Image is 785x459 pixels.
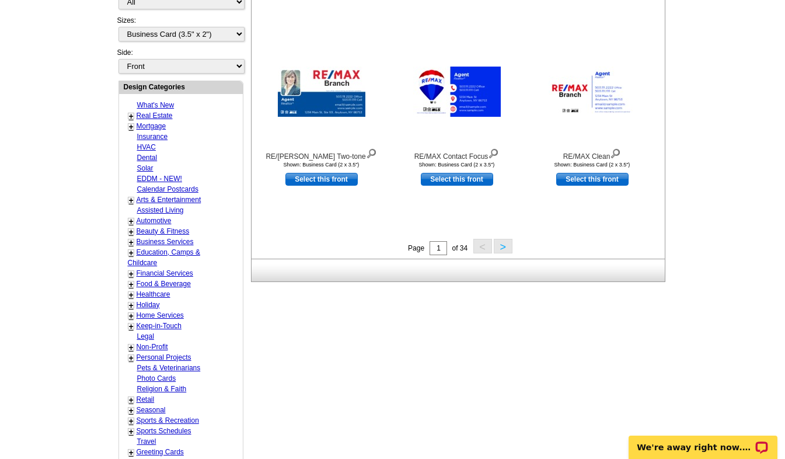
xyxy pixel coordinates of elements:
a: Beauty & Fitness [137,227,190,235]
a: What's New [137,101,175,109]
a: + [129,122,134,131]
a: + [129,217,134,226]
a: Retail [137,395,155,404]
a: Sports & Recreation [137,416,199,425]
a: + [129,406,134,415]
a: Non-Profit [137,343,168,351]
a: + [129,280,134,289]
a: Home Services [137,311,184,319]
a: Personal Projects [137,353,191,361]
img: RE/MAX Contact Focus [413,67,501,117]
a: Automotive [137,217,172,225]
span: of 34 [452,244,467,252]
a: + [129,343,134,352]
a: Pets & Veterinarians [137,364,201,372]
a: + [129,238,134,247]
a: + [129,427,134,436]
a: Seasonal [137,406,166,414]
a: + [129,448,134,457]
a: HVAC [137,143,156,151]
a: Religion & Faith [137,385,187,393]
a: + [129,269,134,279]
a: Calendar Postcards [137,185,198,193]
img: view design details [610,146,621,159]
a: + [129,416,134,426]
a: Photo Cards [137,374,176,382]
div: RE/MAX Clean [528,146,657,162]
a: Real Estate [137,112,173,120]
a: Food & Beverage [137,280,191,288]
div: Side: [117,47,243,75]
a: + [129,353,134,363]
div: Sizes: [117,15,243,47]
a: Arts & Entertainment [137,196,201,204]
a: + [129,290,134,300]
a: + [129,395,134,405]
a: + [129,227,134,237]
div: Shown: Business Card (2 x 3.5") [528,162,657,168]
a: Healthcare [137,290,170,298]
img: RE/MAX Blue Two-tone [278,67,365,117]
a: Insurance [137,133,168,141]
a: Legal [137,332,154,340]
a: Dental [137,154,158,162]
a: Financial Services [137,269,193,277]
a: + [129,112,134,121]
a: Education, Camps & Childcare [128,248,200,267]
a: + [129,322,134,331]
a: Holiday [137,301,160,309]
div: RE/[PERSON_NAME] Two-tone [257,146,386,162]
iframe: LiveChat chat widget [621,422,785,459]
a: Mortgage [137,122,166,130]
span: Page [408,244,424,252]
a: Greeting Cards [137,448,184,456]
button: > [494,239,512,253]
a: Solar [137,164,153,172]
div: RE/MAX Contact Focus [393,146,521,162]
div: Shown: Business Card (2 x 3.5") [257,162,386,168]
a: EDDM - NEW! [137,175,182,183]
img: view design details [488,146,499,159]
a: Sports Schedules [137,427,191,435]
a: + [129,311,134,321]
div: Shown: Business Card (2 x 3.5") [393,162,521,168]
a: + [129,248,134,258]
img: RE/MAX Clean [549,67,636,117]
a: use this design [285,173,358,186]
a: + [129,301,134,310]
button: < [473,239,492,253]
img: view design details [366,146,377,159]
a: Travel [137,437,156,446]
a: use this design [556,173,629,186]
a: + [129,196,134,205]
a: Keep-in-Touch [137,322,182,330]
a: use this design [421,173,493,186]
a: Business Services [137,238,194,246]
div: Design Categories [119,81,243,92]
a: Assisted Living [137,206,184,214]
